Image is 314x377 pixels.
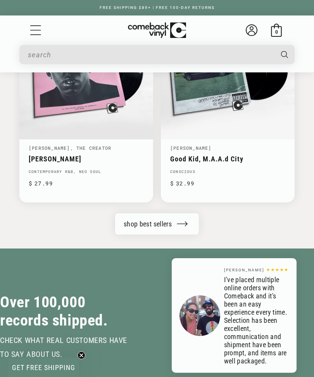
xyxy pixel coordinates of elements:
a: [PERSON_NAME], The Creator [29,145,111,151]
p: ★★★★★ [266,266,289,272]
a: [PERSON_NAME] [29,155,144,163]
a: FREE SHIPPING $89+ | FREE 100-DAY RETURNS [92,5,223,10]
img: Brian J. [179,295,220,336]
p: I've placed multiple online orders with Comeback and it's been an easy experience every time. Sel... [224,276,289,365]
button: Search [274,45,295,64]
input: When autocomplete results are available use up and down arrows to review and enter to select [28,47,273,63]
span: 0 [275,29,278,35]
img: ComebackVinyl.com [128,22,186,38]
div: Search [19,45,295,64]
button: Close teaser [78,351,85,359]
a: Good Kid, M.A.A.d City [170,155,285,163]
a: [PERSON_NAME] [170,145,212,151]
span: GET FREE SHIPPING [12,363,75,372]
p: [PERSON_NAME] [224,267,264,274]
summary: Menu [29,24,42,37]
div: GET FREE SHIPPINGClose teaser [8,358,79,377]
a: shop best sellers [115,213,199,235]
